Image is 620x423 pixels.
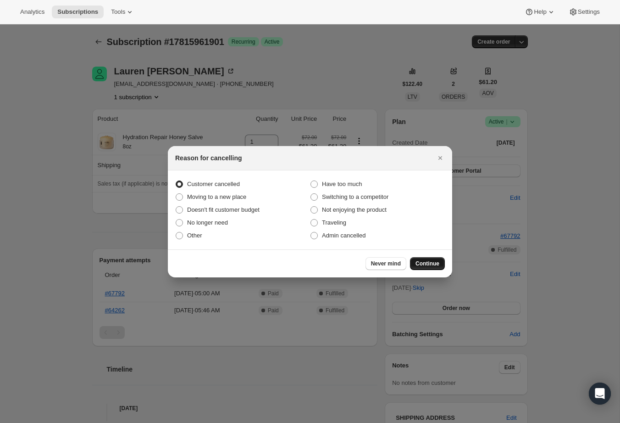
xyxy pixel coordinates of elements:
span: Customer cancelled [187,180,240,187]
button: Settings [563,6,605,18]
h2: Reason for cancelling [175,153,242,163]
span: Tools [111,8,125,16]
span: Moving to a new place [187,193,246,200]
button: Help [519,6,561,18]
button: Tools [105,6,140,18]
span: Have too much [322,180,362,187]
span: Never mind [371,260,401,267]
span: Admin cancelled [322,232,365,239]
button: Subscriptions [52,6,104,18]
span: Switching to a competitor [322,193,388,200]
span: Other [187,232,202,239]
span: Continue [415,260,439,267]
span: No longer need [187,219,228,226]
span: Doesn't fit customer budget [187,206,260,213]
button: Close [434,152,447,164]
span: Traveling [322,219,346,226]
span: Analytics [20,8,44,16]
button: Never mind [365,257,406,270]
button: Continue [410,257,445,270]
span: Not enjoying the product [322,206,387,213]
span: Subscriptions [57,8,98,16]
span: Settings [578,8,600,16]
span: Help [534,8,546,16]
button: Analytics [15,6,50,18]
div: Open Intercom Messenger [589,383,611,405]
